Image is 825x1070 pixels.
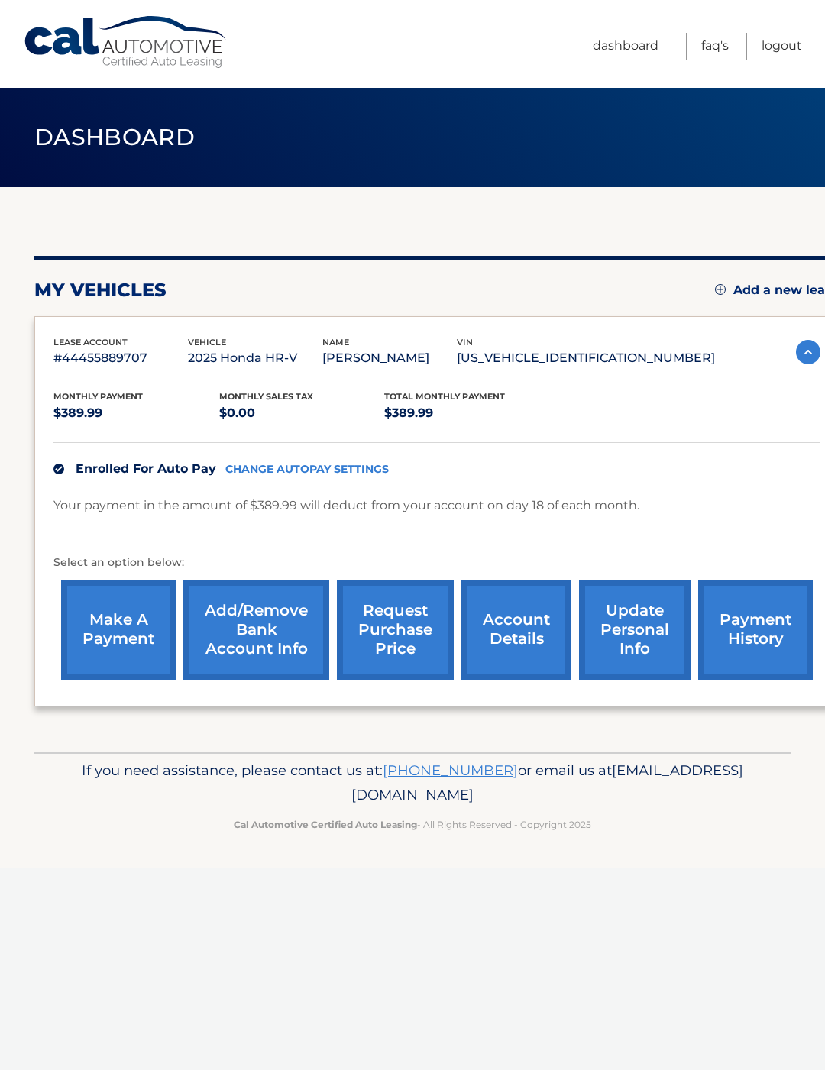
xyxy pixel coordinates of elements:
p: $0.00 [219,402,385,424]
a: make a payment [61,580,176,680]
a: [PHONE_NUMBER] [383,761,518,779]
a: Add/Remove bank account info [183,580,329,680]
span: vin [457,337,473,348]
a: Dashboard [593,33,658,60]
img: accordion-active.svg [796,340,820,364]
span: Monthly Payment [53,391,143,402]
span: Total Monthly Payment [384,391,505,402]
img: check.svg [53,464,64,474]
strong: Cal Automotive Certified Auto Leasing [234,819,417,830]
span: vehicle [188,337,226,348]
p: Select an option below: [53,554,820,572]
span: name [322,337,349,348]
p: Your payment in the amount of $389.99 will deduct from your account on day 18 of each month. [53,495,639,516]
a: payment history [698,580,813,680]
a: FAQ's [701,33,729,60]
a: Cal Automotive [23,15,229,70]
p: If you need assistance, please contact us at: or email us at [57,758,768,807]
a: request purchase price [337,580,454,680]
p: #44455889707 [53,348,188,369]
span: Enrolled For Auto Pay [76,461,216,476]
h2: my vehicles [34,279,167,302]
a: account details [461,580,571,680]
p: [US_VEHICLE_IDENTIFICATION_NUMBER] [457,348,715,369]
p: $389.99 [53,402,219,424]
a: update personal info [579,580,691,680]
span: lease account [53,337,128,348]
p: 2025 Honda HR-V [188,348,322,369]
a: CHANGE AUTOPAY SETTINGS [225,463,389,476]
p: [PERSON_NAME] [322,348,457,369]
img: add.svg [715,284,726,295]
p: - All Rights Reserved - Copyright 2025 [57,816,768,832]
span: Monthly sales Tax [219,391,313,402]
span: Dashboard [34,123,195,151]
a: Logout [762,33,802,60]
p: $389.99 [384,402,550,424]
